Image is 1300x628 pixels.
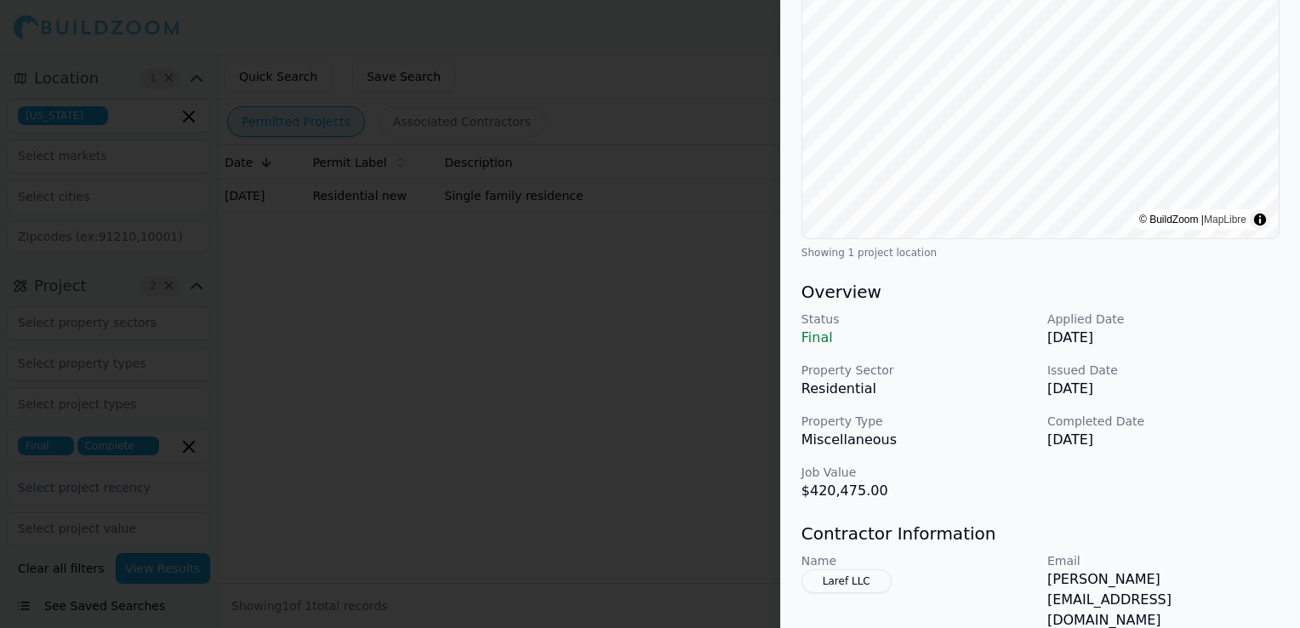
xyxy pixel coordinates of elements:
[801,379,1034,399] p: Residential
[1047,328,1280,348] p: [DATE]
[1047,430,1280,450] p: [DATE]
[801,569,892,593] button: Laref LLC
[801,430,1034,450] p: Miscellaneous
[1047,311,1280,328] p: Applied Date
[801,481,1034,501] p: $420,475.00
[801,280,1280,304] h3: Overview
[1047,413,1280,430] p: Completed Date
[801,552,1034,569] p: Name
[1047,379,1280,399] p: [DATE]
[1250,209,1270,230] summary: Toggle attribution
[801,464,1034,481] p: Job Value
[1204,214,1246,226] a: MapLibre
[1139,211,1246,228] div: © BuildZoom |
[801,311,1034,328] p: Status
[1047,362,1280,379] p: Issued Date
[801,522,1280,545] h3: Contractor Information
[801,362,1034,379] p: Property Sector
[801,328,1034,348] p: Final
[801,246,1280,260] div: Showing 1 project location
[1047,552,1280,569] p: Email
[801,413,1034,430] p: Property Type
